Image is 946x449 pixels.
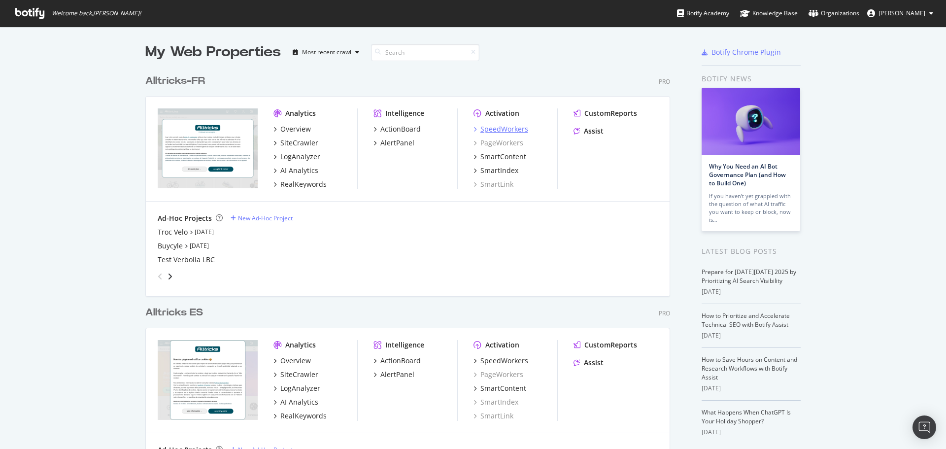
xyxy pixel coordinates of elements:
div: SmartContent [480,152,526,162]
a: SiteCrawler [273,370,318,380]
div: Knowledge Base [740,8,798,18]
div: SiteCrawler [280,370,318,380]
span: Welcome back, [PERSON_NAME] ! [52,9,141,17]
a: PageWorkers [473,138,523,148]
a: SmartContent [473,383,526,393]
img: Why You Need an AI Bot Governance Plan (and How to Build One) [702,88,800,155]
a: Test Verbolia LBC [158,255,215,265]
div: Ad-Hoc Projects [158,213,212,223]
a: SmartIndex [473,397,518,407]
a: SpeedWorkers [473,356,528,366]
div: Pro [659,77,670,86]
div: LogAnalyzer [280,152,320,162]
div: SmartContent [480,383,526,393]
div: [DATE] [702,287,801,296]
div: Intelligence [385,340,424,350]
div: [DATE] [702,384,801,393]
div: LogAnalyzer [280,383,320,393]
div: Botify Academy [677,8,729,18]
div: Analytics [285,108,316,118]
a: What Happens When ChatGPT Is Your Holiday Shopper? [702,408,791,425]
a: Prepare for [DATE][DATE] 2025 by Prioritizing AI Search Visibility [702,268,796,285]
button: Most recent crawl [289,44,363,60]
div: CustomReports [584,108,637,118]
a: [DATE] [190,242,209,250]
div: ActionBoard [380,356,421,366]
div: Alltricks-FR [145,74,205,88]
div: My Web Properties [145,42,281,62]
a: Overview [273,356,311,366]
a: AlertPanel [373,138,414,148]
div: AI Analytics [280,166,318,175]
div: RealKeywords [280,411,327,421]
a: Alltricks-FR [145,74,209,88]
a: ActionBoard [373,356,421,366]
div: Overview [280,124,311,134]
div: CustomReports [584,340,637,350]
a: RealKeywords [273,179,327,189]
div: angle-left [154,269,167,284]
div: SpeedWorkers [480,356,528,366]
button: [PERSON_NAME] [859,5,941,21]
div: Alltricks ES [145,306,203,320]
a: AI Analytics [273,397,318,407]
a: SmartIndex [473,166,518,175]
div: Open Intercom Messenger [912,415,936,439]
a: CustomReports [574,108,637,118]
div: Activation [485,108,519,118]
span: Antonin Anger [879,9,925,17]
a: SmartContent [473,152,526,162]
div: angle-right [167,272,173,281]
div: RealKeywords [280,179,327,189]
img: alltricks.es [158,340,258,420]
div: AlertPanel [380,370,414,380]
div: Assist [584,126,604,136]
div: If you haven’t yet grappled with the question of what AI traffic you want to keep or block, now is… [709,192,793,224]
a: Assist [574,358,604,368]
a: AlertPanel [373,370,414,380]
a: New Ad-Hoc Project [231,214,293,222]
a: ActionBoard [373,124,421,134]
div: Overview [280,356,311,366]
a: Assist [574,126,604,136]
a: LogAnalyzer [273,383,320,393]
div: AI Analytics [280,397,318,407]
a: Botify Chrome Plugin [702,47,781,57]
a: PageWorkers [473,370,523,380]
div: SiteCrawler [280,138,318,148]
a: SpeedWorkers [473,124,528,134]
input: Search [371,44,479,61]
a: Alltricks ES [145,306,207,320]
a: Buycyle [158,241,183,251]
div: Botify news [702,73,801,84]
div: Assist [584,358,604,368]
a: SmartLink [473,411,513,421]
div: Activation [485,340,519,350]
div: Most recent crawl [302,49,351,55]
a: RealKeywords [273,411,327,421]
img: alltricks.fr [158,108,258,188]
a: LogAnalyzer [273,152,320,162]
a: Overview [273,124,311,134]
div: [DATE] [702,428,801,437]
div: New Ad-Hoc Project [238,214,293,222]
div: Botify Chrome Plugin [711,47,781,57]
div: SpeedWorkers [480,124,528,134]
a: AI Analytics [273,166,318,175]
a: Why You Need an AI Bot Governance Plan (and How to Build One) [709,162,786,187]
div: Intelligence [385,108,424,118]
div: Organizations [809,8,859,18]
a: Troc Velo [158,227,188,237]
a: How to Prioritize and Accelerate Technical SEO with Botify Assist [702,311,790,329]
div: Analytics [285,340,316,350]
div: ActionBoard [380,124,421,134]
a: SmartLink [473,179,513,189]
